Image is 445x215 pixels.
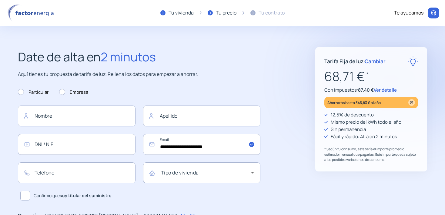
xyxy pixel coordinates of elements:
p: 68,71 € [324,66,418,86]
img: llamar [430,10,437,16]
span: Cambiar [365,58,386,65]
img: percentage_icon.svg [408,99,415,106]
p: Con impuestos: [324,86,418,94]
p: * Según tu consumo, este sería el importe promedio estimado mensual que pagarías. Este importe qu... [324,146,418,162]
span: 87,40 € [358,87,374,93]
b: soy titular del suministro [60,193,112,198]
label: Particular [18,89,49,96]
p: Mismo precio del kWh todo el año [331,119,401,126]
mat-label: Tipo de vivienda [161,169,199,176]
img: rate-E.svg [408,56,418,66]
div: Tu precio [216,9,236,17]
img: logo factor [6,4,58,22]
span: Ver detalle [374,87,397,93]
label: Empresa [59,89,88,96]
div: Te ayudamos [394,9,423,17]
p: Ahorrarás hasta 345,83 € al año [327,99,381,106]
p: Sin permanencia [331,126,366,133]
h2: Date de alta en [18,47,260,67]
div: Tu contrato [259,9,285,17]
span: 2 minutos [101,48,156,65]
p: Aquí tienes tu propuesta de tarifa de luz. Rellena los datos para empezar a ahorrar. [18,70,260,78]
span: Confirmo que [34,192,112,199]
p: Tarifa Fija de luz · [324,57,386,65]
p: 12,5% de descuento [331,111,374,119]
p: Fácil y rápido: Alta en 2 minutos [331,133,397,140]
div: Tu vivienda [169,9,194,17]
